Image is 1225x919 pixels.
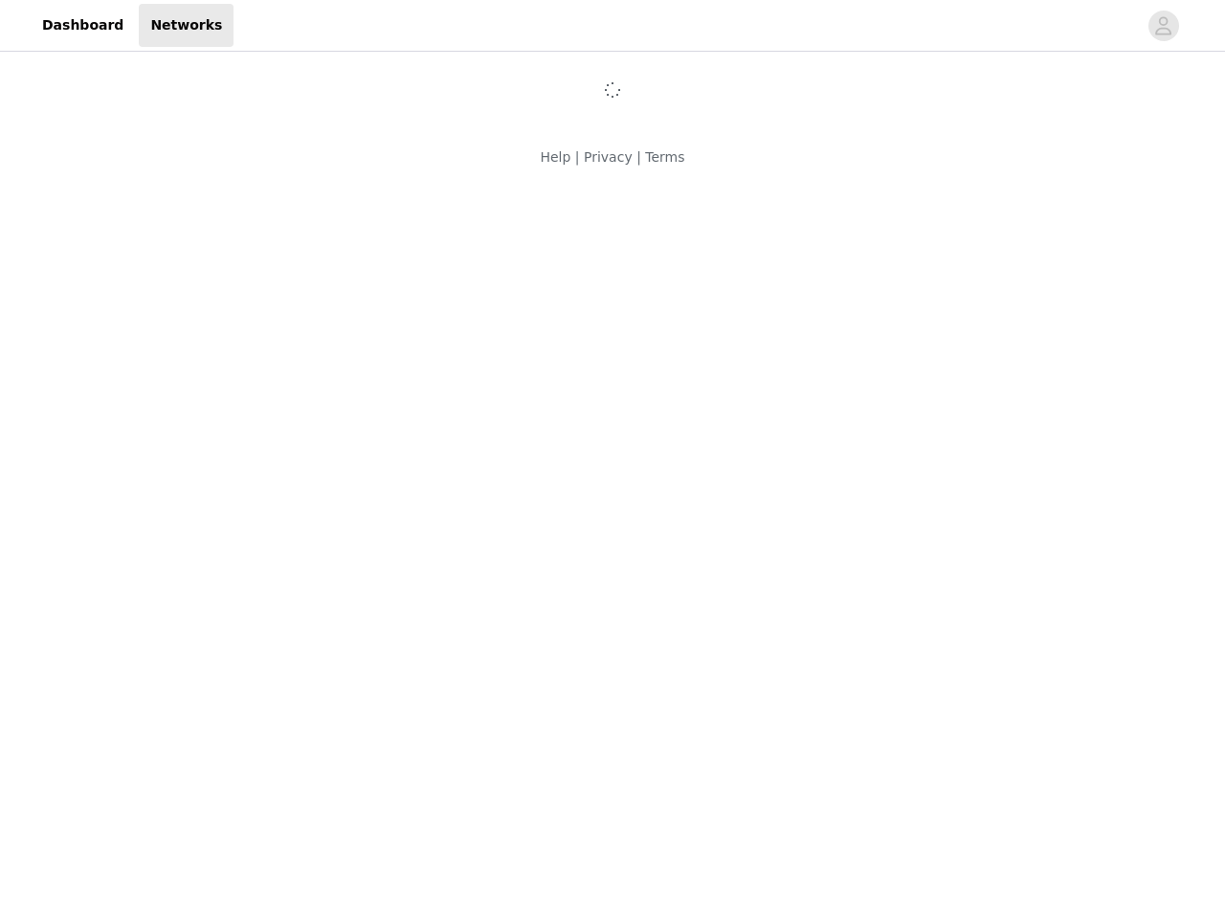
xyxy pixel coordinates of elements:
[645,149,684,165] a: Terms
[575,149,580,165] span: |
[139,4,234,47] a: Networks
[31,4,135,47] a: Dashboard
[584,149,633,165] a: Privacy
[1154,11,1172,41] div: avatar
[636,149,641,165] span: |
[540,149,570,165] a: Help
